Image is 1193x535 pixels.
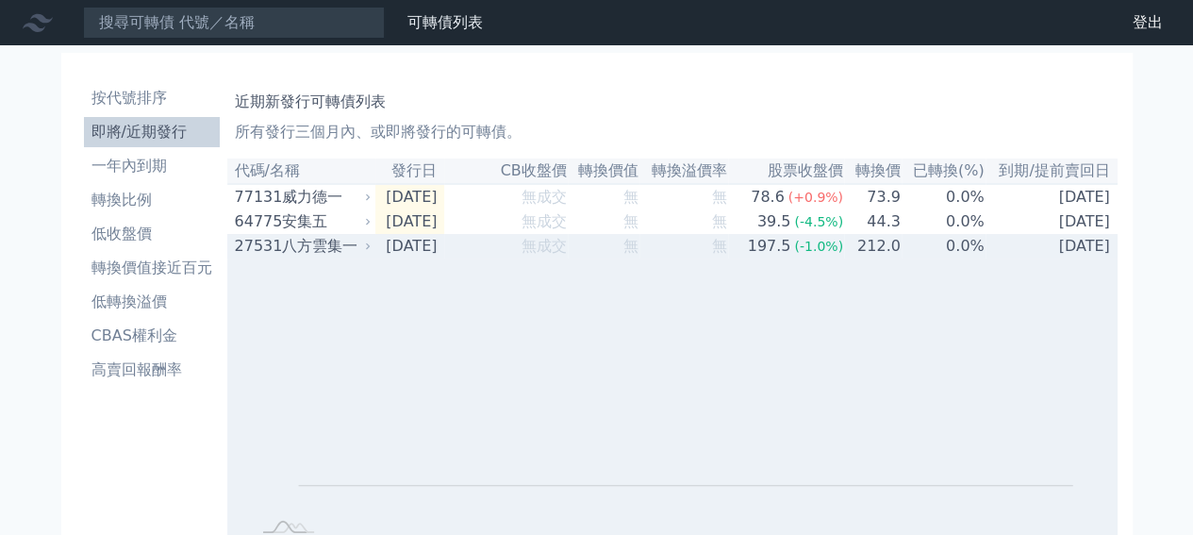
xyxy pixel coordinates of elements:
div: 威力德一 [282,186,368,209]
th: CB收盤價 [444,159,567,184]
li: 低收盤價 [84,223,220,245]
p: 所有發行三個月內、或即將發行的可轉債。 [235,121,1110,143]
g: Chart [281,288,1073,513]
a: 低收盤價 [84,219,220,249]
th: 發行日 [375,159,445,184]
td: [DATE] [375,184,445,209]
td: 0.0% [902,209,986,234]
input: 搜尋可轉債 代號／名稱 [83,7,385,39]
span: 無 [712,212,727,230]
td: [DATE] [986,209,1118,234]
div: 197.5 [744,235,795,258]
li: 即將/近期發行 [84,121,220,143]
td: [DATE] [375,209,445,234]
div: 39.5 [754,210,795,233]
span: 無成交 [522,212,567,230]
h1: 近期新發行可轉債列表 [235,91,1110,113]
td: 0.0% [902,234,986,259]
span: 無成交 [522,188,567,206]
li: 按代號排序 [84,87,220,109]
div: 安集五 [282,210,368,233]
li: 一年內到期 [84,155,220,177]
li: 轉換比例 [84,189,220,211]
a: 一年內到期 [84,151,220,181]
li: CBAS權利金 [84,325,220,347]
th: 股票收盤價 [728,159,844,184]
a: 可轉債列表 [407,13,483,31]
a: 低轉換溢價 [84,287,220,317]
span: 無 [623,188,638,206]
td: [DATE] [375,234,445,259]
div: 八方雲集一 [282,235,368,258]
a: 按代號排序 [84,83,220,113]
div: 78.6 [747,186,788,209]
span: (+0.9%) [788,190,843,205]
a: 轉換比例 [84,185,220,215]
li: 轉換價值接近百元 [84,257,220,279]
th: 轉換價值 [568,159,640,184]
th: 已轉換(%) [902,159,986,184]
li: 高賣回報酬率 [84,359,220,381]
div: 64775 [235,210,277,233]
th: 轉換溢價率 [639,159,727,184]
td: [DATE] [986,234,1118,259]
span: 無 [623,237,638,255]
th: 代碼/名稱 [227,159,375,184]
th: 轉換價 [844,159,902,184]
div: 77131 [235,186,277,209]
div: 27531 [235,235,277,258]
span: (-1.0%) [794,239,843,254]
span: 無 [712,237,727,255]
td: 44.3 [844,209,902,234]
div: 聊天小工具 [1099,444,1193,535]
th: 到期/提前賣回日 [986,159,1118,184]
span: 無 [712,188,727,206]
td: 212.0 [844,234,902,259]
span: (-4.5%) [794,214,843,229]
a: 登出 [1118,8,1178,38]
li: 低轉換溢價 [84,291,220,313]
iframe: Chat Widget [1099,444,1193,535]
a: 即將/近期發行 [84,117,220,147]
td: [DATE] [986,184,1118,209]
td: 0.0% [902,184,986,209]
a: 轉換價值接近百元 [84,253,220,283]
span: 無成交 [522,237,567,255]
a: 高賣回報酬率 [84,355,220,385]
td: 73.9 [844,184,902,209]
span: 無 [623,212,638,230]
a: CBAS權利金 [84,321,220,351]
